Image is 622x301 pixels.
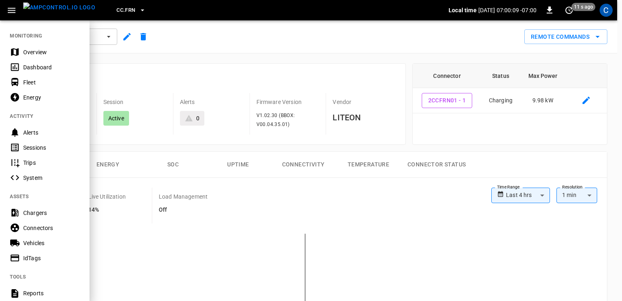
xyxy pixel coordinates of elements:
[23,128,80,137] div: Alerts
[600,4,613,17] div: profile-icon
[449,6,477,14] p: Local time
[23,159,80,167] div: Trips
[23,63,80,71] div: Dashboard
[23,239,80,247] div: Vehicles
[23,224,80,232] div: Connectors
[116,6,135,15] span: CC.FRN
[23,144,80,152] div: Sessions
[23,174,80,182] div: System
[23,2,95,13] img: ampcontrol.io logo
[23,254,80,262] div: IdTags
[478,6,537,14] p: [DATE] 07:00:09 -07:00
[23,48,80,56] div: Overview
[23,93,80,102] div: Energy
[563,4,576,17] button: set refresh interval
[23,289,80,297] div: Reports
[572,3,596,11] span: 11 s ago
[23,78,80,86] div: Fleet
[23,209,80,217] div: Chargers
